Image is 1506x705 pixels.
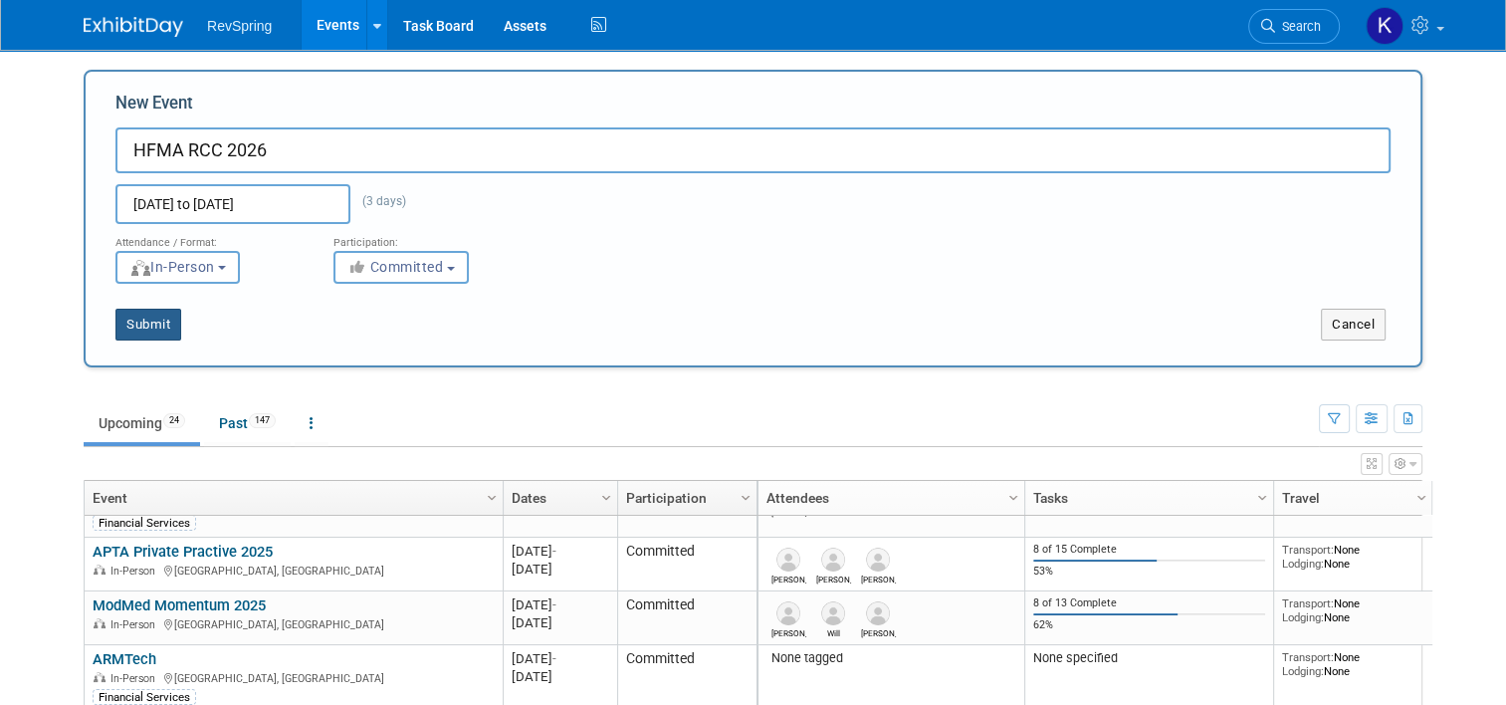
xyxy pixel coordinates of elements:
a: Upcoming24 [84,404,200,442]
img: Anastasia Purvis [866,548,890,572]
div: [GEOGRAPHIC_DATA], [GEOGRAPHIC_DATA] [93,615,494,632]
span: Column Settings [1005,490,1021,506]
img: In-Person Event [94,565,106,575]
span: Column Settings [484,490,500,506]
div: Raymond Vogel [771,572,806,585]
a: Participation [626,481,744,515]
div: [DATE] [512,543,608,560]
div: 8 of 15 Complete [1033,543,1266,557]
div: [GEOGRAPHIC_DATA], [GEOGRAPHIC_DATA] [93,669,494,686]
img: In-Person Event [94,672,106,682]
div: James (Jim) Hosty [816,572,851,585]
a: Travel [1282,481,1419,515]
div: Anastasia Purvis [861,572,896,585]
span: Lodging: [1282,610,1324,624]
div: [DATE] [512,668,608,685]
img: In-Person Event [94,618,106,628]
div: 8 of 13 Complete [1033,596,1266,610]
button: Cancel [1321,309,1386,341]
img: James (Jim) Hosty [866,601,890,625]
div: None None [1282,543,1425,572]
span: In-Person [110,618,161,631]
span: Lodging: [1282,557,1324,571]
a: Search [1248,9,1340,44]
div: [GEOGRAPHIC_DATA], [GEOGRAPHIC_DATA] [93,562,494,579]
a: ARMTech [93,650,156,668]
span: - [552,597,556,612]
div: [DATE] [512,561,608,578]
span: In-Person [129,259,215,275]
div: Financial Services [93,689,196,705]
span: RevSpring [207,18,272,34]
span: Column Settings [738,490,753,506]
div: 62% [1033,618,1266,632]
div: Will Spears [816,625,851,638]
span: Column Settings [1254,490,1270,506]
div: [DATE] [512,650,608,667]
div: None None [1282,650,1425,679]
td: Committed [617,591,756,645]
a: Column Settings [736,481,757,511]
img: ExhibitDay [84,17,183,37]
td: Committed [617,538,756,591]
div: Financial Services [93,515,196,531]
span: Transport: [1282,543,1334,557]
img: Raymond Vogel [776,548,800,572]
a: Column Settings [1003,481,1025,511]
button: Submit [115,309,181,341]
a: Column Settings [1252,481,1274,511]
img: Will Spears [821,601,845,625]
a: Column Settings [596,481,618,511]
input: Start Date - End Date [115,184,350,224]
div: [DATE] [512,614,608,631]
span: - [552,544,556,559]
span: Committed [347,259,444,275]
a: Column Settings [1411,481,1433,511]
span: 147 [249,413,276,428]
button: Committed [333,251,469,284]
div: None None [1282,596,1425,625]
a: Dates [512,481,604,515]
a: Tasks [1033,481,1260,515]
div: [DATE] [512,596,608,613]
span: - [552,651,556,666]
span: In-Person [110,565,161,578]
span: In-Person [110,672,161,685]
img: Ryan Boyens [776,601,800,625]
label: New Event [115,92,193,122]
span: Transport: [1282,596,1334,610]
span: Column Settings [598,490,614,506]
a: Attendees [766,481,1011,515]
div: None specified [1033,650,1266,666]
span: Transport: [1282,650,1334,664]
span: Lodging: [1282,664,1324,678]
a: Past147 [204,404,291,442]
img: Kelsey Culver [1366,7,1403,45]
a: APTA Private Practive 2025 [93,543,273,561]
div: James (Jim) Hosty [861,625,896,638]
div: None tagged [766,650,1017,666]
div: Attendance / Format: [115,224,304,250]
span: Search [1275,19,1321,34]
input: Name of Trade Show / Conference [115,127,1391,173]
a: Column Settings [482,481,504,511]
div: Participation: [333,224,522,250]
div: Ryan Boyens [771,625,806,638]
span: 24 [163,413,185,428]
span: Column Settings [1413,490,1429,506]
img: James (Jim) Hosty [821,548,845,572]
span: (3 days) [350,194,406,208]
button: In-Person [115,251,240,284]
a: ModMed Momentum 2025 [93,596,266,614]
a: Event [93,481,490,515]
div: 53% [1033,565,1266,579]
